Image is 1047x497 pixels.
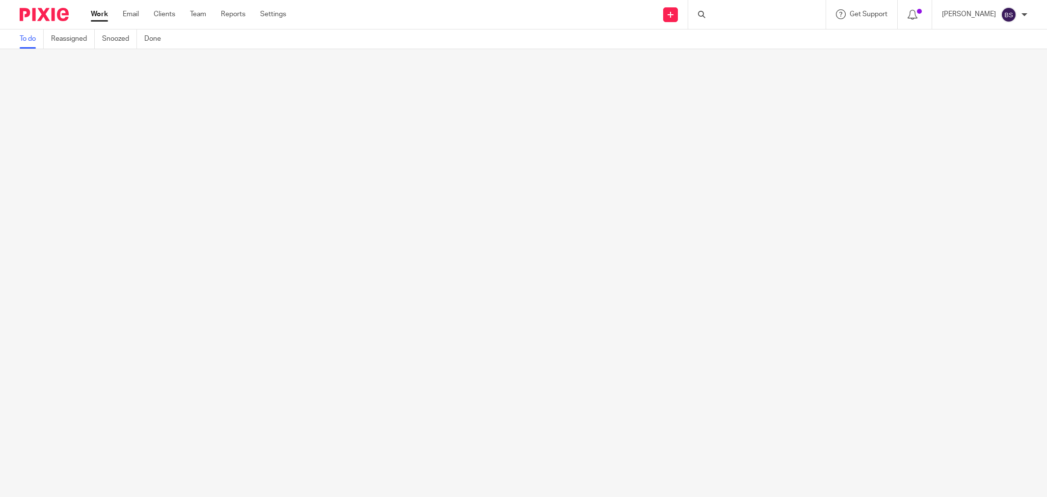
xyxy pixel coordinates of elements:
a: Snoozed [102,29,137,49]
img: Pixie [20,8,69,21]
a: Done [144,29,168,49]
a: Clients [154,9,175,19]
p: [PERSON_NAME] [942,9,996,19]
a: Settings [260,9,286,19]
a: Reassigned [51,29,95,49]
span: Get Support [850,11,887,18]
a: Team [190,9,206,19]
a: To do [20,29,44,49]
a: Email [123,9,139,19]
a: Reports [221,9,245,19]
img: svg%3E [1001,7,1017,23]
a: Work [91,9,108,19]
